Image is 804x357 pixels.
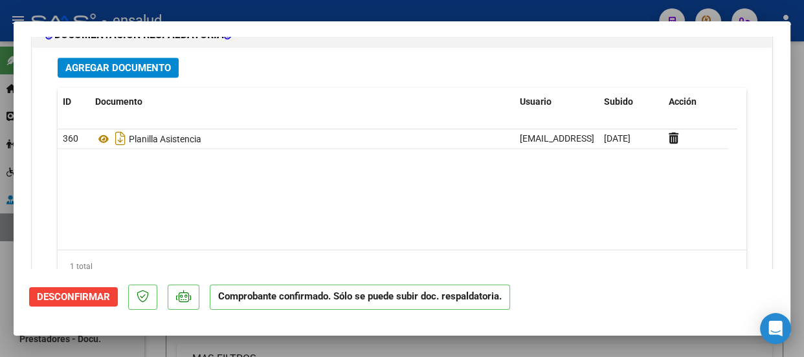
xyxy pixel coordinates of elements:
[29,287,118,307] button: Desconfirmar
[65,62,171,74] span: Agregar Documento
[599,88,664,116] datatable-header-cell: Subido
[63,96,71,107] span: ID
[95,96,142,107] span: Documento
[210,285,510,310] p: Comprobante confirmado. Sólo se puede subir doc. respaldatoria.
[90,88,515,116] datatable-header-cell: Documento
[58,58,179,78] button: Agregar Documento
[95,134,201,144] span: Planilla Asistencia
[664,88,728,116] datatable-header-cell: Acción
[760,313,791,344] div: Open Intercom Messenger
[37,291,110,303] span: Desconfirmar
[520,133,739,144] span: [EMAIL_ADDRESS][DOMAIN_NAME] - [PERSON_NAME]
[604,96,633,107] span: Subido
[63,133,78,144] span: 360
[32,48,772,312] div: DOCUMENTACIÓN RESPALDATORIA
[604,133,631,144] span: [DATE]
[112,128,129,149] i: Descargar documento
[58,88,90,116] datatable-header-cell: ID
[58,250,746,283] div: 1 total
[520,96,552,107] span: Usuario
[669,96,697,107] span: Acción
[515,88,599,116] datatable-header-cell: Usuario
